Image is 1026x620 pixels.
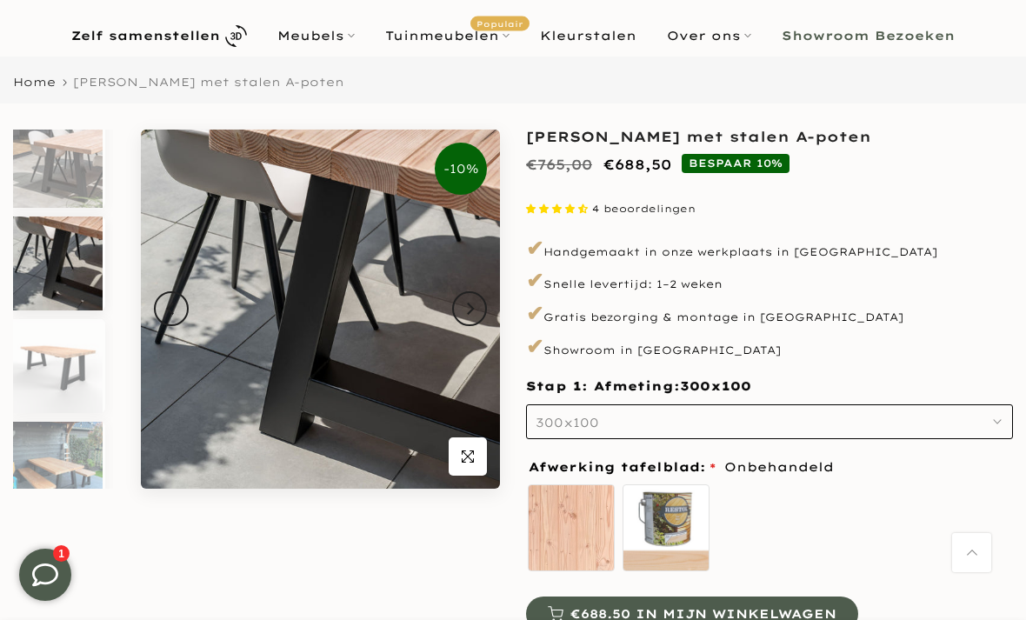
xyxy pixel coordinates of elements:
a: Zelf samenstellen [57,21,263,51]
img: Rechthoekige douglas tuintafel zwarte stalen A-poten [13,319,103,413]
span: 4.50 stars [526,203,592,215]
h1: [PERSON_NAME] met stalen A-poten [526,130,1013,143]
p: Gratis bezorging & montage in [GEOGRAPHIC_DATA] [526,299,1013,329]
button: Previous [154,291,189,326]
span: Populair [470,17,530,31]
ins: €688,50 [603,152,671,177]
p: Handgemaakt in onze werkplaats in [GEOGRAPHIC_DATA] [526,234,1013,263]
a: Home [13,77,56,88]
a: Meubels [263,25,370,46]
b: Zelf samenstellen [71,30,220,42]
span: ✔ [526,300,543,326]
span: Onbehandeld [724,457,834,478]
a: Over ons [652,25,767,46]
span: 300x100 [536,415,599,430]
iframe: toggle-frame [2,531,89,618]
span: 4 beoordelingen [592,203,696,215]
p: Showroom in [GEOGRAPHIC_DATA] [526,332,1013,362]
span: Afwerking tafelblad: [529,461,716,473]
button: 300x100 [526,404,1013,439]
span: 300x100 [680,378,751,396]
b: Showroom Bezoeken [782,30,955,42]
del: €765,00 [526,156,592,173]
span: ✔ [526,235,543,261]
span: [PERSON_NAME] met stalen A-poten [73,75,344,89]
span: Stap 1: Afmeting: [526,378,751,394]
span: BESPAAR 10% [682,154,789,173]
a: Terug naar boven [952,533,991,572]
span: €688.50 in mijn winkelwagen [570,608,836,620]
a: Showroom Bezoeken [767,25,970,46]
a: Kleurstalen [525,25,652,46]
a: TuinmeubelenPopulair [370,25,525,46]
span: ✔ [526,267,543,293]
button: Next [452,291,487,326]
span: ✔ [526,333,543,359]
p: Snelle levertijd: 1–2 weken [526,266,1013,296]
